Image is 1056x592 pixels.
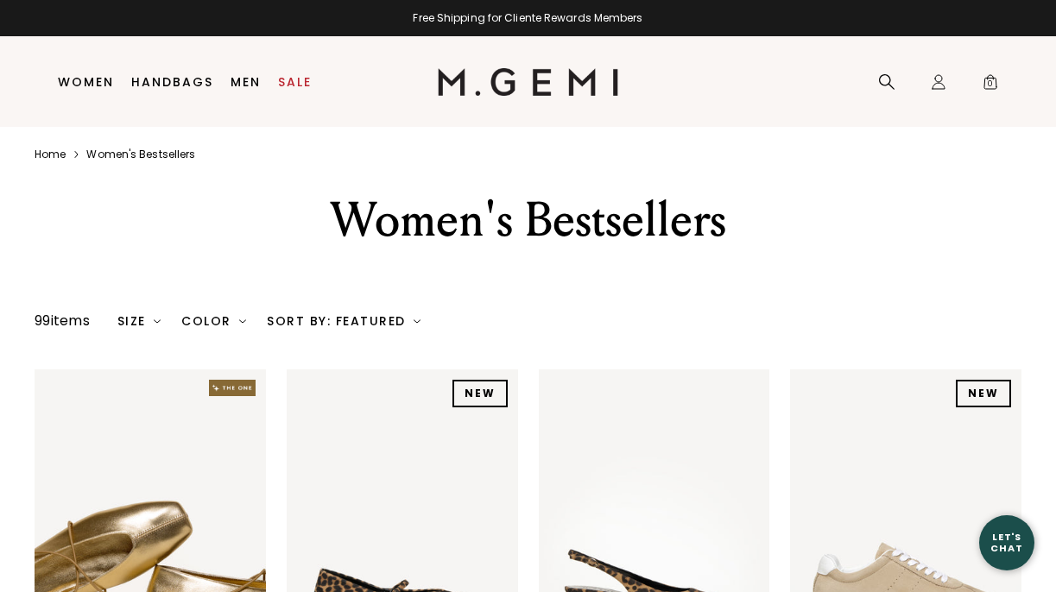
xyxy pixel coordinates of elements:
div: NEW [452,380,508,407]
div: Color [181,314,246,328]
a: Sale [278,75,312,89]
div: Sort By: Featured [267,314,421,328]
div: NEW [956,380,1011,407]
a: Women [58,75,114,89]
a: Home [35,148,66,161]
a: Men [231,75,261,89]
div: Size [117,314,161,328]
div: Let's Chat [979,532,1034,553]
span: 0 [982,77,999,94]
a: Handbags [131,75,213,89]
img: chevron-down.svg [154,318,161,324]
div: Women's Bestsellers [208,189,849,251]
img: The One tag [209,380,256,396]
a: Women's bestsellers [86,148,195,161]
img: chevron-down.svg [239,318,246,324]
img: chevron-down.svg [414,318,421,324]
div: 99 items [35,311,90,331]
img: M.Gemi [438,68,618,96]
